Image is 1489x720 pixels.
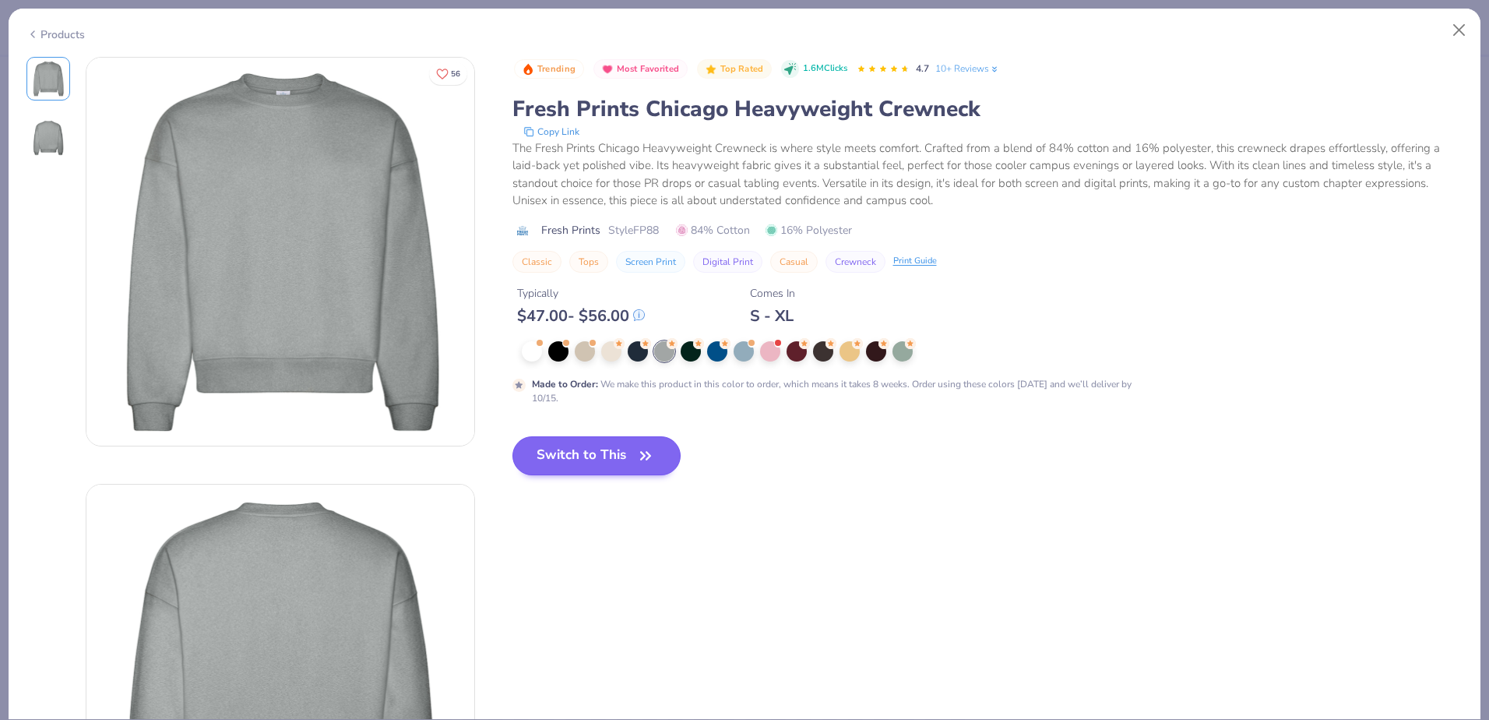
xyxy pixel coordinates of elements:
span: 84% Cotton [676,222,750,238]
img: Most Favorited sort [601,63,614,76]
button: Badge Button [697,59,772,79]
span: 16% Polyester [766,222,852,238]
span: Style FP88 [608,222,659,238]
img: Front [30,60,67,97]
button: Tops [569,251,608,273]
div: Print Guide [893,255,937,268]
button: Close [1445,16,1474,45]
a: 10+ Reviews [935,62,1000,76]
div: $ 47.00 - $ 56.00 [517,306,645,326]
strong: Made to Order : [532,378,598,390]
div: The Fresh Prints Chicago Heavyweight Crewneck is where style meets comfort. Crafted from a blend ... [512,139,1463,210]
span: 56 [451,70,460,78]
button: Crewneck [825,251,885,273]
span: 4.7 [916,62,929,75]
button: Casual [770,251,818,273]
button: Screen Print [616,251,685,273]
span: Trending [537,65,576,73]
button: Like [429,62,467,85]
span: 1.6M Clicks [803,62,847,76]
div: Fresh Prints Chicago Heavyweight Crewneck [512,94,1463,124]
div: 4.7 Stars [857,57,910,82]
button: copy to clipboard [519,124,584,139]
img: Trending sort [522,63,534,76]
div: Comes In [750,285,795,302]
img: Back [30,119,67,157]
span: Top Rated [720,65,764,73]
button: Badge Button [514,59,584,79]
div: We make this product in this color to order, which means it takes 8 weeks. Order using these colo... [532,377,1135,405]
button: Digital Print [693,251,762,273]
img: Top Rated sort [705,63,717,76]
img: brand logo [512,224,533,237]
span: Most Favorited [617,65,679,73]
button: Badge Button [593,59,688,79]
span: Fresh Prints [541,222,600,238]
div: Typically [517,285,645,302]
div: Products [26,26,85,43]
button: Classic [512,251,561,273]
img: Front [86,58,474,446]
div: S - XL [750,306,795,326]
button: Switch to This [512,436,681,475]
